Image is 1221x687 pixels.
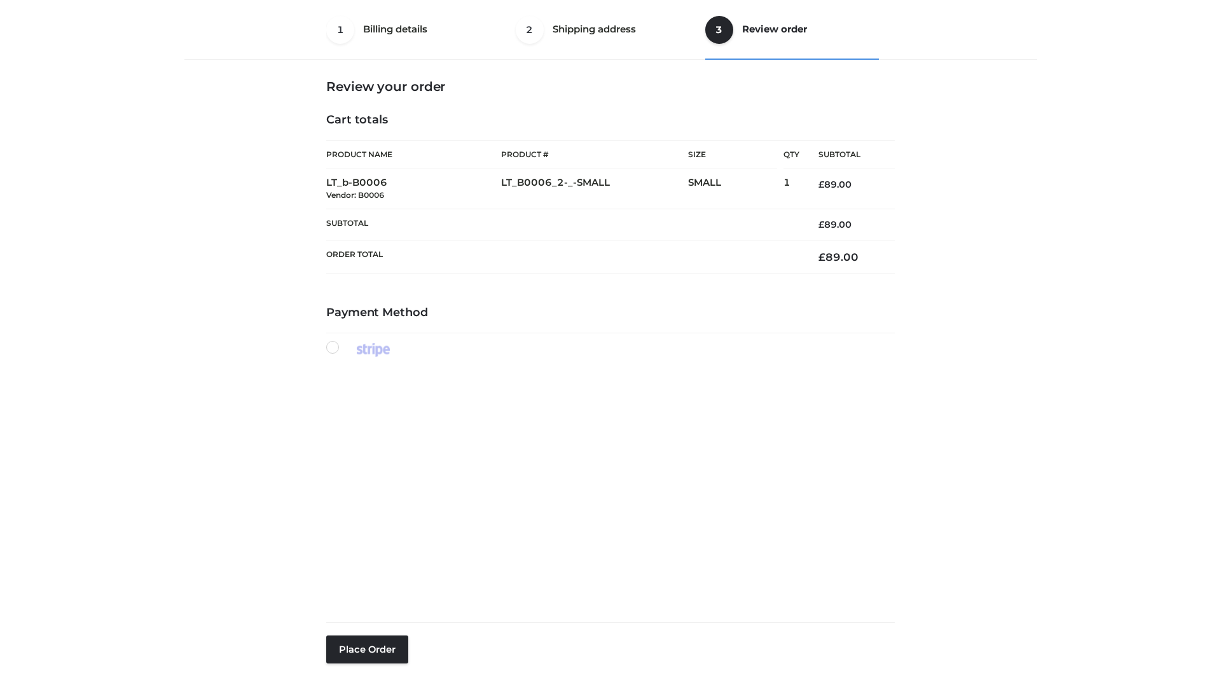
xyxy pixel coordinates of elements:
[326,190,384,200] small: Vendor: B0006
[501,169,688,209] td: LT_B0006_2-_-SMALL
[326,113,895,127] h4: Cart totals
[799,141,895,169] th: Subtotal
[326,79,895,94] h3: Review your order
[326,635,408,663] button: Place order
[818,179,824,190] span: £
[818,219,824,230] span: £
[818,251,825,263] span: £
[326,140,501,169] th: Product Name
[501,140,688,169] th: Product #
[818,219,852,230] bdi: 89.00
[324,370,892,600] iframe: Secure payment input frame
[818,251,859,263] bdi: 89.00
[326,306,895,320] h4: Payment Method
[688,141,777,169] th: Size
[326,240,799,274] th: Order Total
[688,169,783,209] td: SMALL
[326,169,501,209] td: LT_b-B0006
[783,140,799,169] th: Qty
[783,169,799,209] td: 1
[326,209,799,240] th: Subtotal
[818,179,852,190] bdi: 89.00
